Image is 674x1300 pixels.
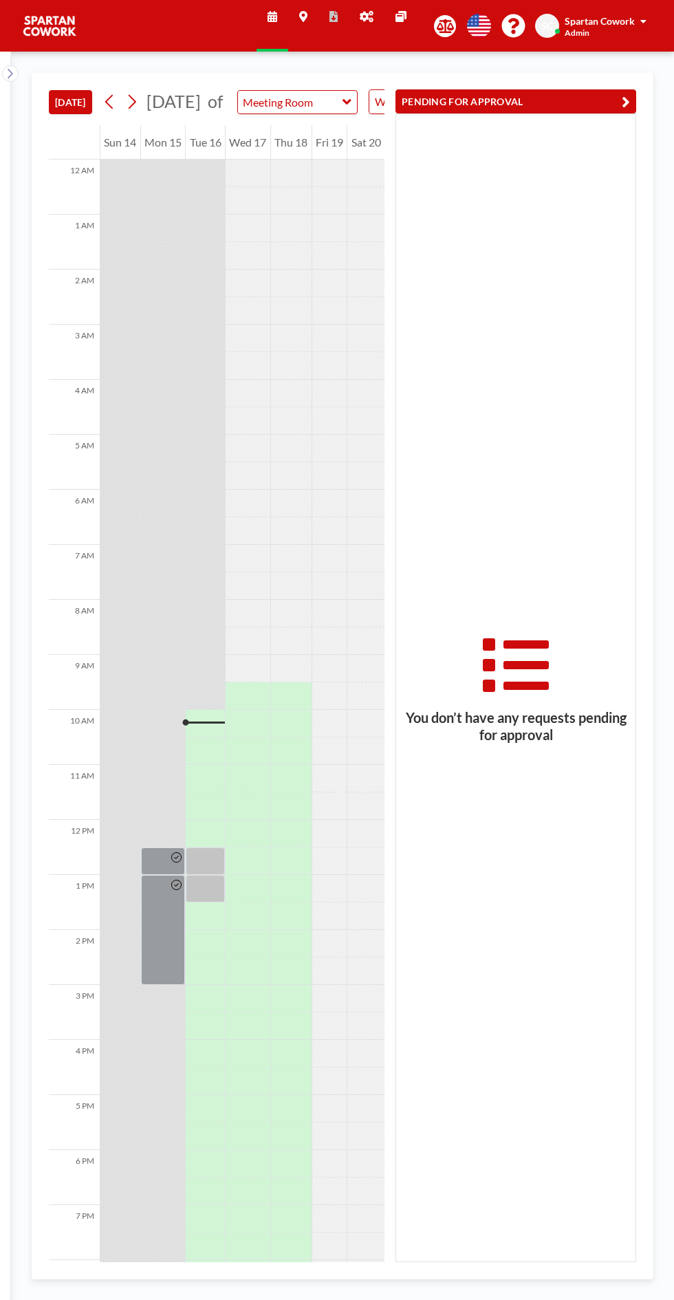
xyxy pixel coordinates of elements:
span: SC [541,20,553,32]
div: 1 AM [49,215,100,270]
div: 5 PM [49,1095,100,1150]
div: 2 AM [49,270,100,325]
div: Fri 19 [312,125,347,160]
div: 3 PM [49,985,100,1040]
div: Sun 14 [100,125,140,160]
div: 4 PM [49,1040,100,1095]
div: Mon 15 [141,125,186,160]
div: 2 PM [49,930,100,985]
div: 5 AM [49,435,100,490]
div: 1 PM [49,875,100,930]
div: Tue 16 [186,125,225,160]
div: 12 AM [49,160,100,215]
div: Search for option [369,90,488,113]
img: organization-logo [22,12,77,40]
span: Spartan Cowork [565,15,635,27]
div: 6 AM [49,490,100,545]
div: Sat 20 [347,125,384,160]
div: 7 AM [49,545,100,600]
div: 3 AM [49,325,100,380]
div: 6 PM [49,1150,100,1205]
div: 10 AM [49,710,100,765]
div: 12 PM [49,820,100,875]
button: PENDING FOR APPROVAL [395,89,636,113]
div: Wed 17 [226,125,270,160]
div: 8 AM [49,600,100,655]
div: 9 AM [49,655,100,710]
span: of [208,91,223,112]
span: Admin [565,28,589,38]
span: [DATE] [146,91,201,111]
input: Meeting Room [238,91,343,113]
div: 4 AM [49,380,100,435]
div: 7 PM [49,1205,100,1260]
button: [DATE] [49,90,92,114]
div: 11 AM [49,765,100,820]
h3: You don’t have any requests pending for approval [396,709,635,744]
div: Thu 18 [271,125,312,160]
span: WEEKLY VIEW [372,93,450,111]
